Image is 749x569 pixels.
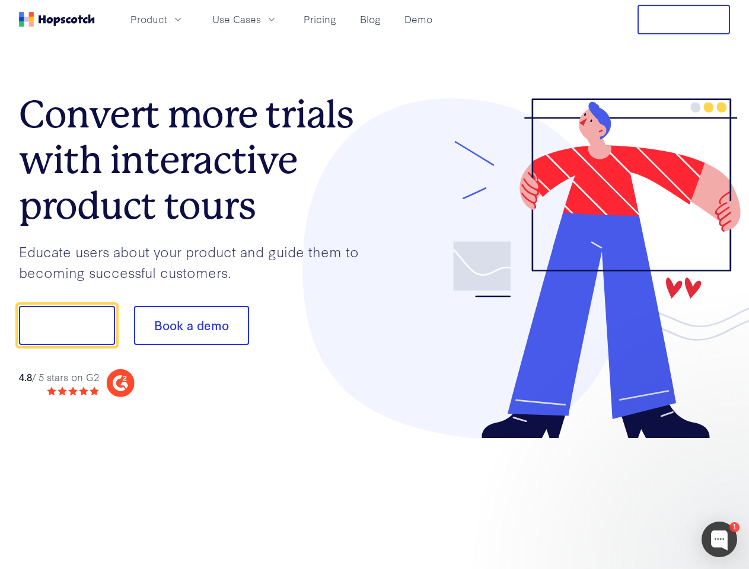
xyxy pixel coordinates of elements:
button: Book a demo [134,306,249,345]
h1: Convert more trials with interactive product tours [19,92,375,228]
a: Home [19,12,95,27]
a: Blog [355,9,385,29]
p: Educate users about your product and guide them to becoming successful customers. [19,241,375,282]
div: / 5 stars on G2 [19,370,99,385]
div: 1 [729,522,740,532]
span: Use Cases [212,12,261,27]
button: Product [123,9,191,29]
button: Use Cases [205,9,285,29]
strong: 4.8 [19,370,32,383]
button: Show me! [19,306,115,345]
a: Pricing [299,9,341,29]
button: Free Trial [638,5,730,34]
a: Demo [400,9,437,29]
span: Product [130,12,167,27]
